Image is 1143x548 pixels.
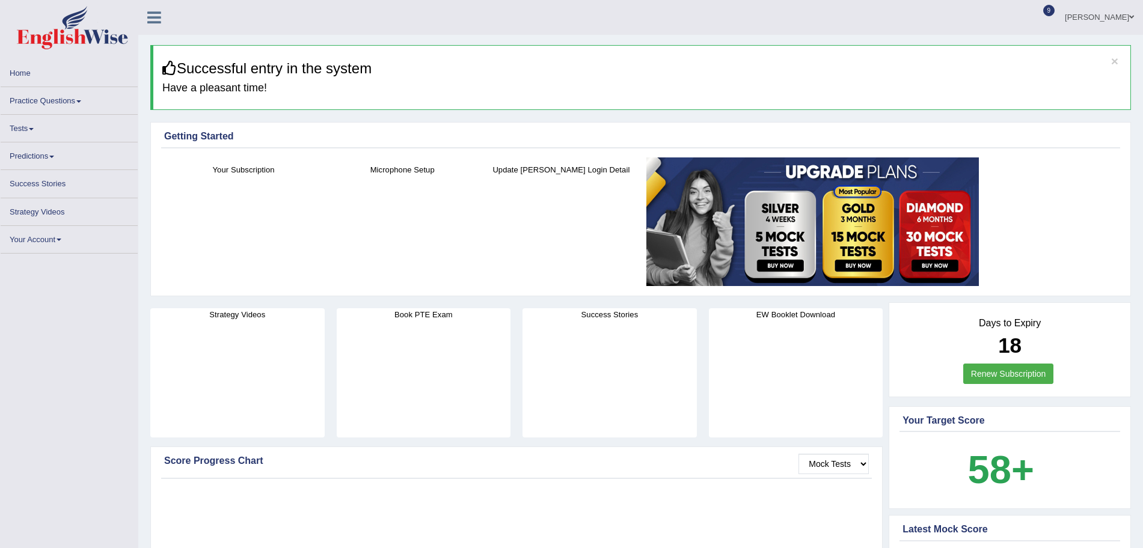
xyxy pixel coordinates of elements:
[1,226,138,249] a: Your Account
[162,61,1121,76] h3: Successful entry in the system
[1,170,138,193] a: Success Stories
[1,115,138,138] a: Tests
[337,308,511,321] h4: Book PTE Exam
[902,522,1117,537] div: Latest Mock Score
[902,413,1117,428] div: Your Target Score
[164,129,1117,144] div: Getting Started
[150,308,325,321] h4: Strategy Videos
[488,163,634,176] h4: Update [PERSON_NAME] Login Detail
[1043,5,1055,16] span: 9
[1,142,138,166] a: Predictions
[998,333,1022,357] b: 18
[1111,55,1118,67] button: ×
[164,454,869,468] div: Score Progress Chart
[646,157,979,286] img: small5.jpg
[902,318,1117,329] h4: Days to Expiry
[1,87,138,111] a: Practice Questions
[522,308,697,321] h4: Success Stories
[329,163,476,176] h4: Microphone Setup
[1,59,138,83] a: Home
[162,82,1121,94] h4: Have a pleasant time!
[709,308,883,321] h4: EW Booklet Download
[968,448,1034,492] b: 58+
[963,364,1054,384] a: Renew Subscription
[170,163,317,176] h4: Your Subscription
[1,198,138,222] a: Strategy Videos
